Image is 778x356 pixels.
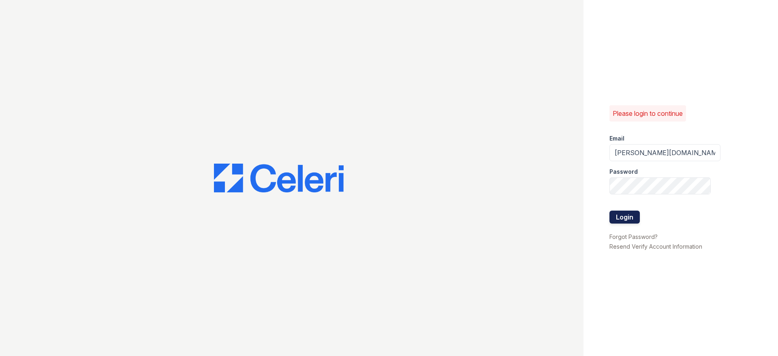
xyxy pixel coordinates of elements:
a: Forgot Password? [609,233,658,240]
label: Email [609,134,624,143]
label: Password [609,168,638,176]
a: Resend Verify Account Information [609,243,702,250]
p: Please login to continue [613,109,683,118]
button: Login [609,211,640,224]
img: CE_Logo_Blue-a8612792a0a2168367f1c8372b55b34899dd931a85d93a1a3d3e32e68fde9ad4.png [214,164,344,193]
